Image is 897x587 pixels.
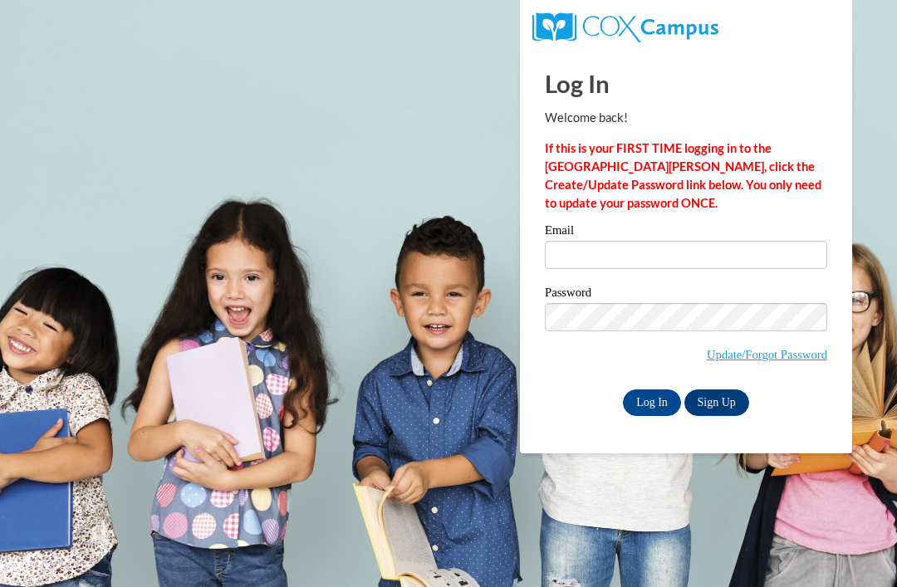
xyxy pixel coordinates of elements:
p: Welcome back! [545,109,827,127]
a: Sign Up [684,389,749,416]
input: Log In [623,389,681,416]
a: Update/Forgot Password [707,348,827,361]
label: Email [545,224,827,241]
h1: Log In [545,66,827,100]
label: Password [545,286,827,303]
img: COX Campus [532,12,718,42]
strong: If this is your FIRST TIME logging in to the [GEOGRAPHIC_DATA][PERSON_NAME], click the Create/Upd... [545,141,821,210]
